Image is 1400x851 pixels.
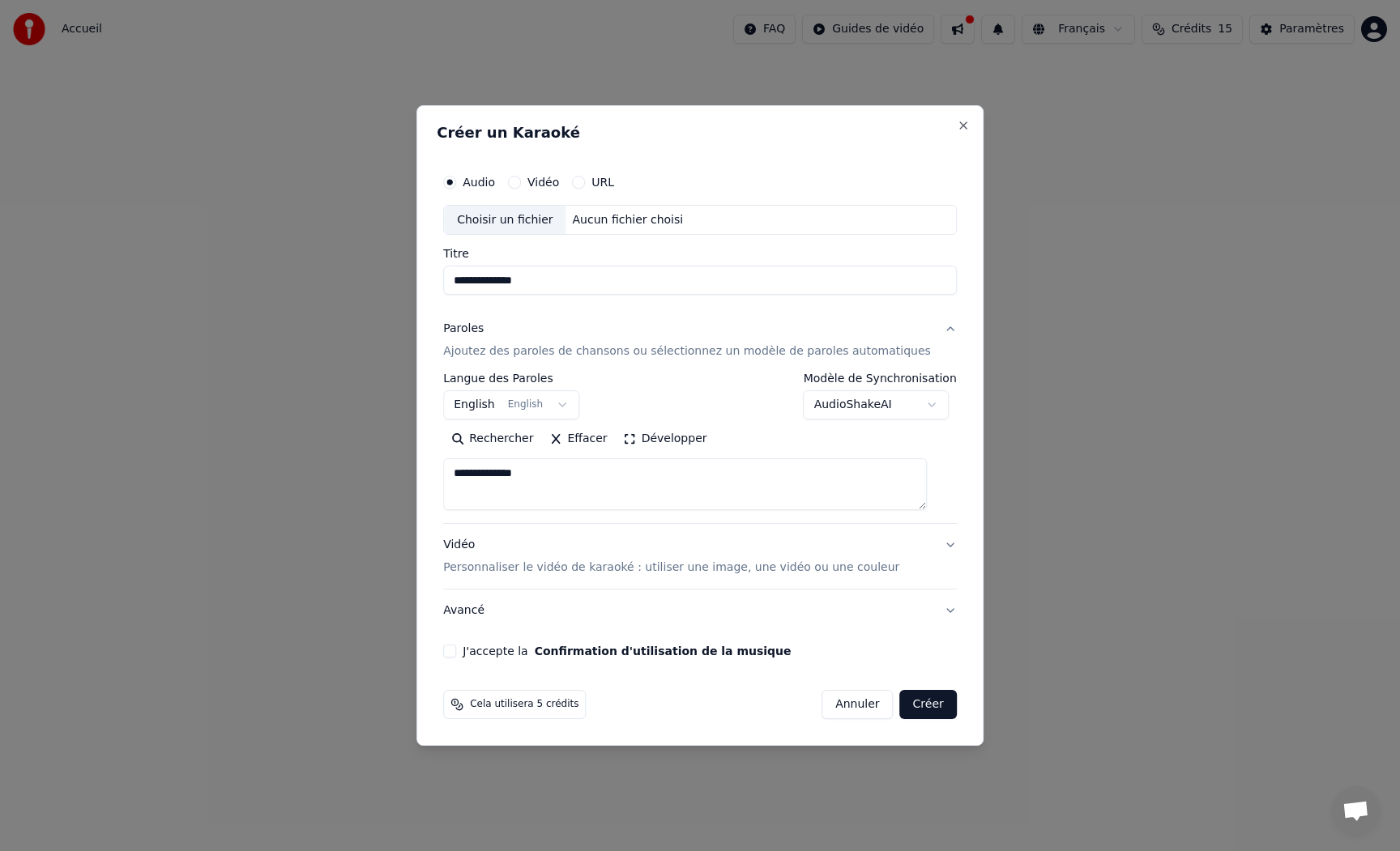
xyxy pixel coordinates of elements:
[443,344,931,360] p: Ajoutez des paroles de chansons ou sélectionnez un modèle de paroles automatiques
[443,249,957,260] label: Titre
[443,308,957,373] button: ParolesAjoutez des paroles de chansons ou sélectionnez un modèle de paroles automatiques
[591,177,614,188] label: URL
[443,560,899,576] p: Personnaliser le vidéo de karaoké : utiliser une image, une vidéo ou une couleur
[443,373,579,385] label: Langue des Paroles
[463,645,791,657] label: J'accepte la
[443,589,957,632] button: Avancé
[541,427,615,453] button: Effacer
[443,321,484,338] div: Paroles
[535,645,792,657] button: J'accepte la
[900,690,957,719] button: Créer
[566,212,690,228] div: Aucun fichier choisi
[616,427,715,453] button: Développer
[822,690,893,719] button: Annuler
[443,525,957,589] button: VidéoPersonnaliser le vidéo de karaoké : utiliser une image, une vidéo ou une couleur
[443,538,899,577] div: Vidéo
[470,698,578,711] span: Cela utilisera 5 crédits
[444,206,566,235] div: Choisir un fichier
[463,177,495,188] label: Audio
[443,427,541,453] button: Rechercher
[527,177,559,188] label: Vidéo
[437,126,963,140] h2: Créer un Karaoké
[804,373,957,385] label: Modèle de Synchronisation
[443,373,957,524] div: ParolesAjoutez des paroles de chansons ou sélectionnez un modèle de paroles automatiques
